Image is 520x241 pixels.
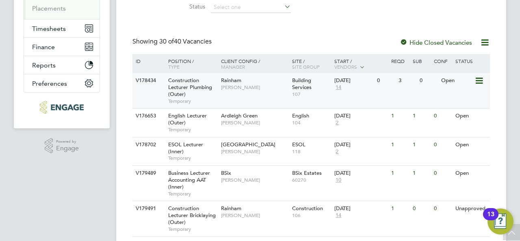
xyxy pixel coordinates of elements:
[292,77,312,91] span: Building Services
[453,109,489,124] div: Open
[334,84,342,91] span: 14
[32,43,55,51] span: Finance
[375,73,396,88] div: 0
[168,141,203,155] span: ESOL Lecturer (Inner)
[221,63,245,70] span: Manager
[24,74,100,92] button: Preferences
[334,119,340,126] span: 2
[219,54,290,74] div: Client Config /
[158,3,205,10] label: Status
[411,137,432,152] div: 1
[221,148,288,155] span: [PERSON_NAME]
[292,148,331,155] span: 118
[24,38,100,56] button: Finance
[134,201,162,216] div: V179491
[389,201,410,216] div: 1
[292,141,305,148] span: ESOL
[334,148,340,155] span: 2
[432,137,453,152] div: 0
[45,138,79,154] a: Powered byEngage
[221,177,288,183] span: [PERSON_NAME]
[453,166,489,181] div: Open
[159,37,212,46] span: 40 Vacancies
[487,208,513,234] button: Open Resource Center, 13 new notifications
[168,98,217,104] span: Temporary
[432,54,453,68] div: Conf
[162,54,219,74] div: Position /
[292,119,331,126] span: 104
[292,205,323,212] span: Construction
[334,212,342,219] span: 14
[221,169,231,176] span: BSix
[40,101,83,114] img: morganhunt-logo-retina.png
[168,205,216,226] span: Construction Lecturer Bricklaying (Outer)
[132,37,213,46] div: Showing
[168,77,212,98] span: Construction Lecturer Plumbing (Outer)
[389,109,410,124] div: 1
[487,214,494,225] div: 13
[221,112,258,119] span: Ardleigh Green
[292,212,331,219] span: 106
[396,73,418,88] div: 3
[24,20,100,37] button: Timesheets
[168,63,180,70] span: Type
[334,170,387,177] div: [DATE]
[418,73,439,88] div: 0
[453,54,489,68] div: Status
[400,39,472,46] label: Hide Closed Vacancies
[211,2,291,13] input: Select one
[334,63,357,70] span: Vendors
[411,201,432,216] div: 0
[389,54,410,68] div: Reqd
[168,112,207,126] span: English Lecturer (Outer)
[32,61,56,69] span: Reports
[32,25,66,33] span: Timesheets
[56,145,79,152] span: Engage
[168,155,217,161] span: Temporary
[32,80,67,87] span: Preferences
[411,54,432,68] div: Sub
[292,112,309,119] span: English
[221,212,288,219] span: [PERSON_NAME]
[453,137,489,152] div: Open
[334,177,342,184] span: 10
[159,37,174,46] span: 30 of
[411,166,432,181] div: 1
[334,141,387,148] div: [DATE]
[56,138,79,145] span: Powered by
[334,77,373,84] div: [DATE]
[290,54,333,74] div: Site /
[134,137,162,152] div: V178702
[432,166,453,181] div: 0
[389,166,410,181] div: 1
[221,119,288,126] span: [PERSON_NAME]
[389,137,410,152] div: 1
[411,109,432,124] div: 1
[432,201,453,216] div: 0
[334,113,387,119] div: [DATE]
[134,166,162,181] div: V179489
[334,205,387,212] div: [DATE]
[134,54,162,68] div: ID
[221,141,275,148] span: [GEOGRAPHIC_DATA]
[292,169,322,176] span: BSix Estates
[432,109,453,124] div: 0
[221,205,241,212] span: Rainham
[134,109,162,124] div: V176653
[453,201,489,216] div: Unapproved
[24,101,100,114] a: Go to home page
[168,191,217,197] span: Temporary
[168,226,217,232] span: Temporary
[439,73,474,88] div: Open
[292,177,331,183] span: 60270
[221,77,241,84] span: Rainham
[292,63,320,70] span: Site Group
[168,169,210,190] span: Business Lecturer Accounting AAT (Inner)
[32,4,66,12] a: Placements
[221,84,288,91] span: [PERSON_NAME]
[332,54,389,74] div: Start /
[134,73,162,88] div: V178434
[24,56,100,74] button: Reports
[168,126,217,133] span: Temporary
[292,91,331,98] span: 107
